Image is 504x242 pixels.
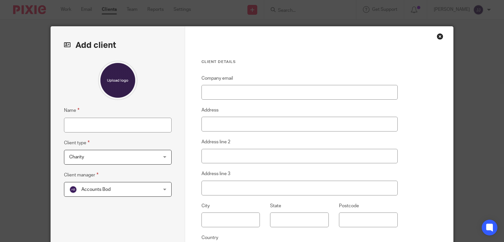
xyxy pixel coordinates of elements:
[201,234,218,241] label: Country
[437,33,443,40] div: Close this dialog window
[64,107,79,114] label: Name
[69,155,84,159] span: Charity
[69,186,77,193] img: svg%3E
[64,139,90,147] label: Client type
[339,203,359,209] label: Postcode
[201,171,230,177] label: Address line 3
[201,59,398,65] h3: Client details
[201,75,233,82] label: Company email
[270,203,281,209] label: State
[201,139,230,145] label: Address line 2
[64,40,172,51] h2: Add client
[81,187,111,192] span: Accounts Bod
[201,107,219,113] label: Address
[64,171,98,179] label: Client manager
[201,203,210,209] label: City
